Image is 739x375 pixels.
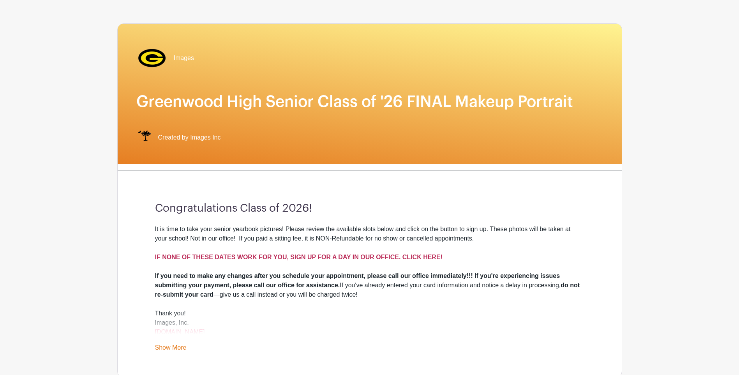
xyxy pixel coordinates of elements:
div: Thank you! [155,309,584,318]
strong: If you need to make any changes after you schedule your appointment, please call our office immed... [155,272,560,288]
h1: Greenwood High Senior Class of '26 FINAL Makeup Portrait [136,92,603,111]
img: IMAGES%20logo%20transparenT%20PNG%20s.png [136,130,152,145]
strong: do not re-submit your card [155,282,580,298]
h3: Congratulations Class of 2026! [155,202,584,215]
img: greenwood%20transp.%20(1).png [136,42,168,74]
div: If you've already entered your card information and notice a delay in processing, —give us a call... [155,271,584,299]
a: Show More [155,344,187,354]
div: It is time to take your senior yearbook pictures! Please review the available slots below and cli... [155,225,584,271]
div: Images, Inc. [155,318,584,337]
a: IF NONE OF THESE DATES WORK FOR YOU, SIGN UP FOR A DAY IN OUR OFFICE. CLICK HERE! [155,254,443,260]
a: [DOMAIN_NAME] [155,329,205,335]
span: Images [174,53,194,63]
span: Created by Images Inc [158,133,221,142]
